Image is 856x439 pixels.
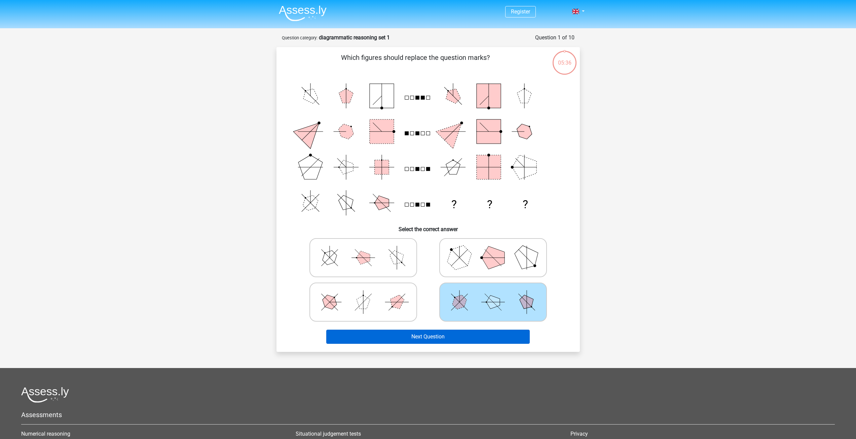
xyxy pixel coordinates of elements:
[21,431,70,437] a: Numerical reasoning
[287,221,569,232] h6: Select the correct answer
[296,431,361,437] a: Situational judgement tests
[523,198,528,211] text: ?
[21,387,69,403] img: Assessly logo
[287,52,544,73] p: Which figures should replace the question marks?
[552,50,577,67] div: 05:36
[570,431,588,437] a: Privacy
[535,34,574,42] div: Question 1 of 10
[511,8,530,15] a: Register
[279,5,327,21] img: Assessly
[319,34,390,41] strong: diagrammatic reasoning set 1
[487,198,492,211] text: ?
[21,411,835,419] h5: Assessments
[282,35,318,40] small: Question category:
[326,330,530,344] button: Next Question
[451,198,456,211] text: ?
